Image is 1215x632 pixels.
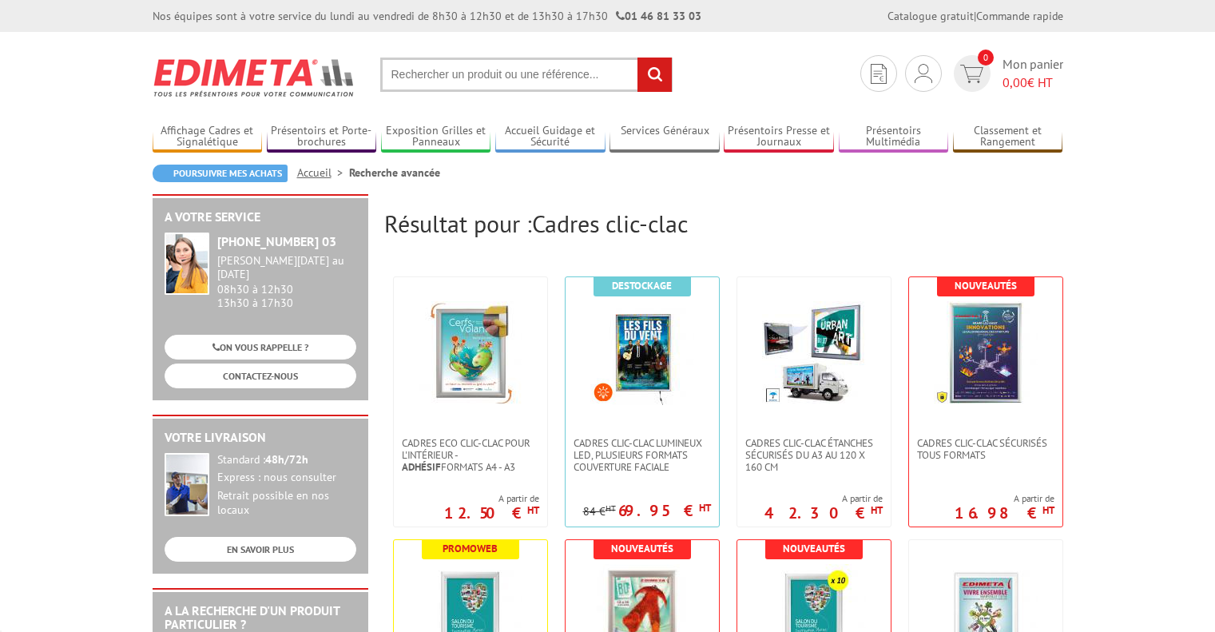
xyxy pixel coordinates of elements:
[217,471,356,485] div: Express : nous consulter
[978,50,994,66] span: 0
[165,453,209,516] img: widget-livraison.jpg
[909,437,1062,461] a: Cadres Clic-Clac Sécurisés Tous formats
[950,55,1063,92] a: devis rapide 0 Mon panier 0,00€ HT
[871,64,887,84] img: devis rapide
[583,506,616,518] p: 84 €
[953,124,1063,150] a: Classement et Rangement
[934,301,1038,405] img: Cadres Clic-Clac Sécurisés Tous formats
[153,8,701,24] div: Nos équipes sont à votre service du lundi au vendredi de 8h30 à 12h30 et de 13h30 à 17h30
[153,124,263,150] a: Affichage Cadres et Signalétique
[217,233,336,249] strong: [PHONE_NUMBER] 03
[217,453,356,467] div: Standard :
[1003,74,1027,90] span: 0,00
[153,165,288,182] a: Poursuivre mes achats
[737,437,891,473] a: Cadres Clic-Clac Étanches Sécurisés du A3 au 120 x 160 cm
[381,124,491,150] a: Exposition Grilles et Panneaux
[394,437,547,473] a: Cadres Eco Clic-Clac pour l'intérieur -Adhésifformats A4 - A3
[955,279,1017,292] b: Nouveautés
[724,124,834,150] a: Présentoirs Presse et Journaux
[443,542,498,555] b: Promoweb
[349,165,440,181] li: Recherche avancée
[762,301,866,405] img: Cadres Clic-Clac Étanches Sécurisés du A3 au 120 x 160 cm
[606,503,616,514] sup: HT
[165,537,356,562] a: EN SAVOIR PLUS
[165,364,356,388] a: CONTACTEZ-NOUS
[915,64,932,83] img: devis rapide
[611,542,673,555] b: Nouveautés
[153,48,356,107] img: Edimeta
[764,508,883,518] p: 42.30 €
[955,492,1054,505] span: A partir de
[165,210,356,225] h2: A votre service
[917,437,1054,461] span: Cadres Clic-Clac Sécurisés Tous formats
[764,492,883,505] span: A partir de
[444,508,539,518] p: 12.50 €
[419,301,522,405] img: Cadres Eco Clic-Clac pour l'intérieur - <strong>Adhésif</strong> formats A4 - A3
[267,124,377,150] a: Présentoirs et Porte-brochures
[574,437,711,473] span: Cadres Clic-Clac lumineux LED, plusieurs formats couverture faciale
[165,233,209,295] img: widget-service.jpg
[616,9,701,23] strong: 01 46 81 33 03
[637,58,672,92] input: rechercher
[566,437,719,473] a: Cadres Clic-Clac lumineux LED, plusieurs formats couverture faciale
[1003,74,1063,92] span: € HT
[871,503,883,517] sup: HT
[217,254,356,281] div: [PERSON_NAME][DATE] au [DATE]
[297,165,349,180] a: Accueil
[1042,503,1054,517] sup: HT
[402,437,539,473] span: Cadres Eco Clic-Clac pour l'intérieur - formats A4 - A3
[402,460,441,474] strong: Adhésif
[783,542,845,555] b: Nouveautés
[444,492,539,505] span: A partir de
[590,301,694,405] img: Cadres Clic-Clac lumineux LED, plusieurs formats couverture faciale
[165,604,356,632] h2: A la recherche d'un produit particulier ?
[495,124,606,150] a: Accueil Guidage et Sécurité
[384,210,1063,237] h2: Résultat pour :
[887,8,1063,24] div: |
[839,124,949,150] a: Présentoirs Multimédia
[976,9,1063,23] a: Commande rapide
[165,431,356,445] h2: Votre livraison
[745,437,883,473] span: Cadres Clic-Clac Étanches Sécurisés du A3 au 120 x 160 cm
[217,254,356,309] div: 08h30 à 12h30 13h30 à 17h30
[265,452,308,467] strong: 48h/72h
[217,489,356,518] div: Retrait possible en nos locaux
[527,503,539,517] sup: HT
[609,124,720,150] a: Services Généraux
[955,508,1054,518] p: 16.98 €
[960,65,983,83] img: devis rapide
[380,58,673,92] input: Rechercher un produit ou une référence...
[612,279,672,292] b: Destockage
[887,9,974,23] a: Catalogue gratuit
[618,506,711,515] p: 69.95 €
[165,335,356,360] a: ON VOUS RAPPELLE ?
[532,208,688,239] span: Cadres clic-clac
[699,501,711,515] sup: HT
[1003,55,1063,92] span: Mon panier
